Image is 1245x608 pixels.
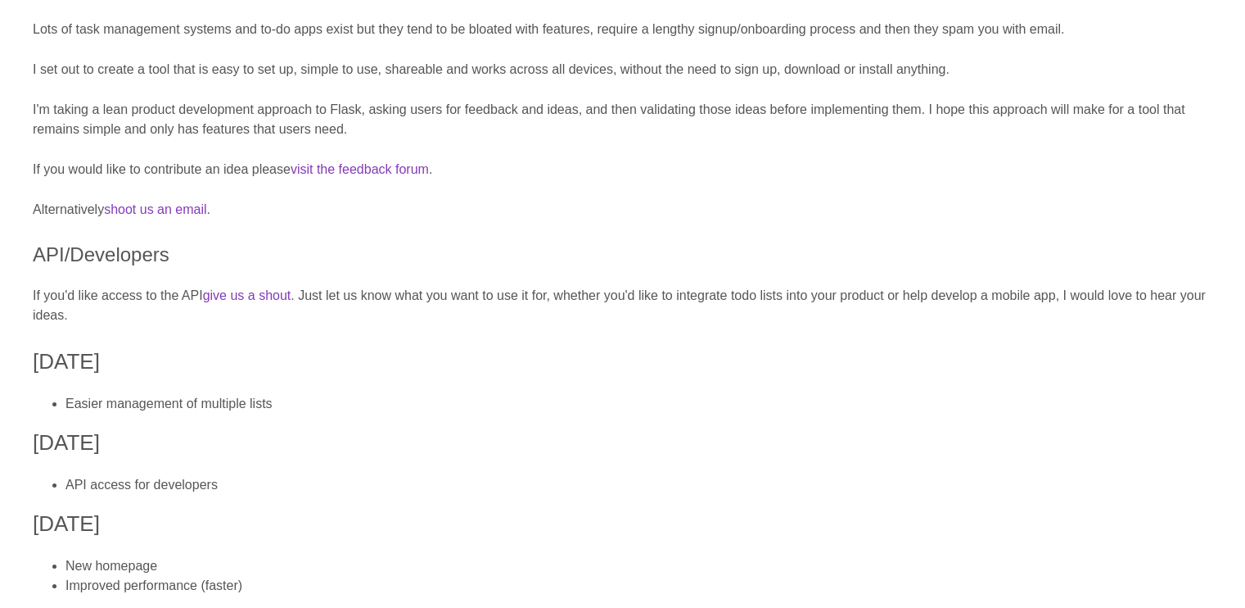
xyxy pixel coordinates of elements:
h3: [DATE] [33,427,1212,459]
h2: API/Developers [33,240,1212,270]
p: If you would like to contribute an idea please . [33,160,1212,179]
p: I'm taking a lean product development approach to Flask, asking users for feedback and ideas, and... [33,100,1212,139]
p: I set out to create a tool that is easy to set up, simple to use, shareable and works across all ... [33,60,1212,79]
li: API access for developers [65,475,1212,495]
a: shoot us an email [104,202,206,216]
p: Alternatively . [33,200,1212,220]
a: visit the feedback forum [291,162,429,176]
p: If you'd like access to the API . Just let us know what you want to use it for, whether you'd lik... [33,286,1212,325]
h3: [DATE] [33,346,1212,378]
h3: [DATE] [33,508,1212,540]
p: Lots of task management systems and to-do apps exist but they tend to be bloated with features, r... [33,20,1212,39]
li: Improved performance (faster) [65,576,1212,596]
a: give us a shout [203,288,291,302]
li: Easier management of multiple lists [65,394,1212,414]
li: New homepage [65,556,1212,576]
